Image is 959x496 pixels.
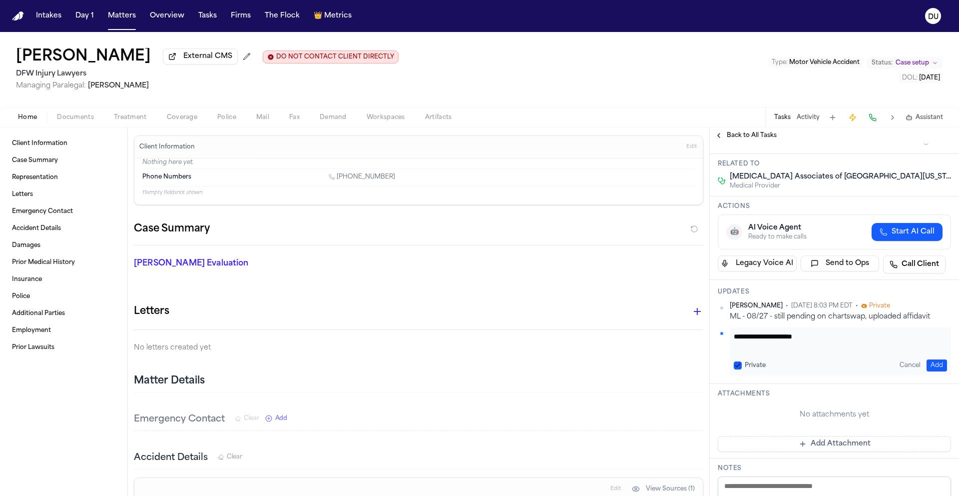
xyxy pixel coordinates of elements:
span: Fax [289,113,300,121]
span: Motor Vehicle Accident [789,59,860,65]
h3: Client Information [137,143,197,151]
p: Nothing here yet. [142,158,695,168]
a: Case Summary [8,152,119,168]
button: Start AI Call [872,223,943,241]
button: Add Attachment [718,436,951,452]
span: [PERSON_NAME] [730,302,783,310]
span: Phone Numbers [142,173,191,181]
span: Private [869,302,890,310]
button: Edit DOL: 2025-07-08 [899,73,943,83]
a: Letters [8,186,119,202]
span: Clear [244,414,259,422]
a: Call Client [883,255,946,273]
button: Add [927,359,947,371]
button: Legacy Voice AI [718,255,797,271]
span: Coverage [167,113,197,121]
span: External CMS [183,51,232,61]
button: Edit [683,139,700,155]
button: Make a Call [866,110,880,124]
a: Damages [8,237,119,253]
a: Accident Details [8,220,119,236]
a: Additional Parties [8,305,119,321]
h3: Accident Details [134,451,208,465]
span: Treatment [114,113,147,121]
label: Private [745,361,766,369]
span: Add [275,414,287,422]
h3: Notes [718,464,951,472]
a: Day 1 [71,7,98,25]
button: Tasks [774,113,791,121]
span: Status: [872,59,893,67]
div: No attachments yet [718,410,951,420]
div: AI Voice Agent [748,223,807,233]
h2: DFW Injury Lawyers [16,68,399,80]
div: ML - 08/27 - still pending on chartswap, uploaded affidavit [730,312,951,321]
span: 🤖 [730,227,739,237]
button: crownMetrics [310,7,356,25]
button: Cancel [896,359,925,371]
textarea: Add your update [734,331,940,351]
h3: Attachments [718,390,951,398]
span: Start AI Call [892,227,935,237]
span: DO NOT CONTACT CLIENT DIRECTLY [276,53,394,61]
button: Edit matter name [16,48,151,66]
button: External CMS [163,48,238,64]
span: Back to All Tasks [727,131,777,139]
button: Add Task [826,110,840,124]
img: Finch Logo [12,11,24,21]
button: Assistant [906,113,943,121]
a: Prior Medical History [8,254,119,270]
span: Edit [686,143,697,150]
button: Add New [265,414,287,422]
p: [PERSON_NAME] Evaluation [134,257,316,269]
a: Prior Lawsuits [8,339,119,355]
span: Artifacts [425,113,452,121]
a: Representation [8,169,119,185]
a: Intakes [32,7,65,25]
button: Send to Ops [801,255,880,271]
h3: Actions [718,202,951,210]
p: 11 empty fields not shown. [142,189,695,196]
a: Client Information [8,135,119,151]
span: • [786,302,788,310]
h2: Matter Details [134,374,205,388]
h1: Letters [134,303,169,319]
button: The Flock [261,7,304,25]
a: Emergency Contact [8,203,119,219]
button: Edit Type: Motor Vehicle Accident [769,57,863,67]
button: Clear Accident Details [218,453,242,461]
button: Clear Emergency Contact [235,414,259,422]
span: Case setup [896,59,929,67]
span: [PERSON_NAME] [88,82,149,89]
span: Assistant [916,113,943,121]
span: Managing Paralegal: [16,82,86,89]
span: Demand [320,113,347,121]
span: [MEDICAL_DATA] Associates of [GEOGRAPHIC_DATA][US_STATE], P.A. [730,172,951,182]
a: Police [8,288,119,304]
button: Change status from Case setup [867,57,943,69]
span: DOL : [902,75,918,81]
button: Overview [146,7,188,25]
span: • [856,302,858,310]
span: Medical Provider [730,182,951,190]
a: Call 1 (469) 585-2249 [329,173,395,181]
span: Documents [57,113,94,121]
span: Edit [610,485,621,492]
span: Police [217,113,236,121]
h2: Case Summary [134,221,210,237]
button: Tasks [194,7,221,25]
button: Firms [227,7,255,25]
button: Edit client contact restriction [263,50,399,63]
a: Home [12,11,24,21]
span: Mail [256,113,269,121]
button: Matters [104,7,140,25]
h1: [PERSON_NAME] [16,48,151,66]
div: Ready to make calls [748,233,807,241]
a: Insurance [8,271,119,287]
button: Activity [797,113,820,121]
